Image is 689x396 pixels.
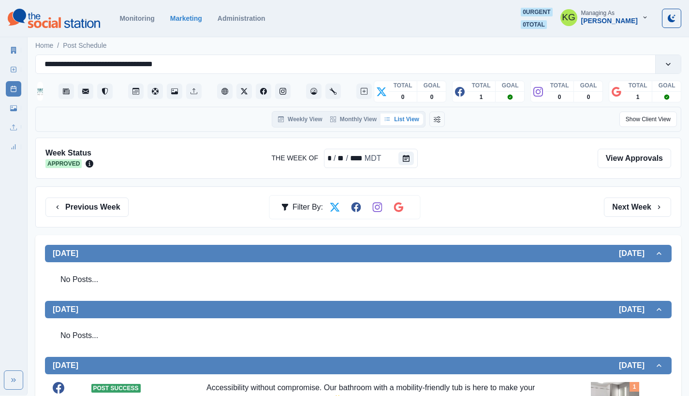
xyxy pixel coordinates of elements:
[97,84,113,99] button: Reviews
[275,84,291,99] button: Instagram
[502,81,519,90] p: GOAL
[63,41,106,51] a: Post Schedule
[6,100,21,116] a: Media Library
[6,120,21,135] a: Uploads
[37,82,43,101] img: 1424711227553869
[550,81,569,90] p: TOTAL
[35,41,107,51] nav: breadcrumb
[4,370,23,390] button: Expand
[401,93,405,101] p: 0
[53,266,664,293] div: No Posts...
[128,84,144,99] button: Post Schedule
[170,14,202,22] a: Marketing
[587,93,590,101] p: 0
[429,112,445,127] button: Change View Order
[35,41,53,51] a: Home
[6,81,21,97] a: Post Schedule
[147,84,163,99] button: Content Pool
[53,322,664,349] div: No Posts...
[619,305,654,314] h2: [DATE]
[480,93,483,101] p: 1
[325,84,341,99] a: Administration
[662,9,681,28] button: Toggle Mode
[472,81,491,90] p: TOTAL
[45,318,672,357] div: [DATE][DATE]
[45,148,93,157] h2: Week Status
[553,8,656,27] button: Managing As[PERSON_NAME]
[167,84,182,99] button: Media Library
[349,153,364,164] div: The Week Of
[630,382,639,392] div: Total Media Attached
[580,81,597,90] p: GOAL
[346,198,366,217] button: Filter by Facebook
[337,153,345,164] div: The Week Of
[53,249,78,258] h2: [DATE]
[326,113,381,125] button: Monthly View
[217,84,233,99] button: Client Website
[604,198,671,217] button: Next Week
[629,81,647,90] p: TOTAL
[325,198,344,217] button: Filter by Twitter
[598,149,671,168] a: View Approvals
[256,84,271,99] button: Facebook
[218,14,265,22] a: Administration
[381,113,423,125] button: List View
[45,357,672,374] button: [DATE][DATE]
[6,42,21,58] a: Marketing Summary
[45,301,672,318] button: [DATE][DATE]
[119,14,154,22] a: Monitoring
[53,361,78,370] h2: [DATE]
[274,113,326,125] button: Weekly View
[186,84,202,99] a: Uploads
[78,84,93,99] button: Messages
[619,112,677,127] button: Show Client View
[364,153,382,164] div: The Week Of
[619,249,654,258] h2: [DATE]
[45,159,82,168] span: Approved
[281,198,323,217] div: Filter By:
[324,149,418,168] div: The Week Of
[326,153,333,164] div: The Week Of
[91,384,141,393] span: Post Success
[57,41,59,51] span: /
[581,10,615,16] div: Managing As
[367,198,387,217] button: Filter by Instagram
[8,9,100,28] img: logoTextSVG.62801f218bc96a9b266caa72a09eb111.svg
[659,81,675,90] p: GOAL
[394,81,412,90] p: TOTAL
[356,84,372,99] button: Create New Post
[271,153,318,163] label: The Week Of
[521,8,552,16] span: 0 urgent
[636,93,640,101] p: 1
[581,17,638,25] div: [PERSON_NAME]
[345,153,349,164] div: /
[6,139,21,155] a: Review Summary
[398,152,414,165] button: The Week Of
[558,93,561,101] p: 0
[389,198,408,217] button: Filter by Google
[6,62,21,77] a: New Post
[59,84,74,99] button: Stream
[306,84,322,99] button: Dashboard
[430,93,434,101] p: 0
[562,6,575,29] div: Katrina Gallardo
[236,84,252,99] button: Twitter
[45,198,129,217] button: Previous Week
[333,153,337,164] div: /
[424,81,440,90] p: GOAL
[619,361,654,370] h2: [DATE]
[53,305,78,314] h2: [DATE]
[45,262,672,301] div: [DATE][DATE]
